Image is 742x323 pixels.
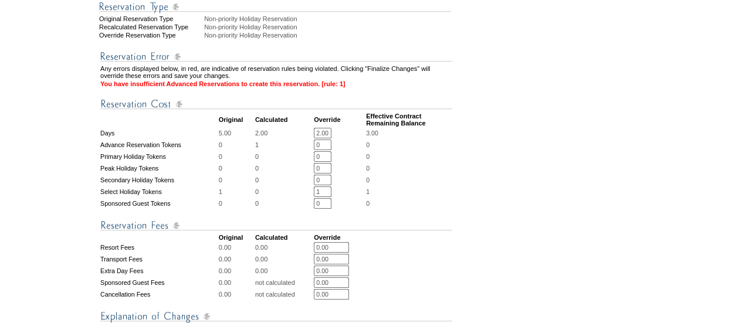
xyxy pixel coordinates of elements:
td: Override [314,113,365,127]
td: Any errors displayed below, in red, are indicative of reservation rules being violated. Clicking ... [100,65,452,79]
td: Sponsored Guest Fees [100,277,218,288]
td: Transport Fees [100,254,218,264]
td: 0 [219,163,254,174]
div: Original Reservation Type [99,15,203,22]
td: 0.00 [255,266,313,276]
span: 1 [366,188,370,195]
td: Secondary Holiday Tokens [100,175,218,185]
img: Reservation Fees [100,218,452,233]
div: Recalculated Reservation Type [99,23,203,30]
span: 0 [366,200,370,207]
span: 3.00 [366,130,378,137]
td: Calculated [255,234,313,241]
td: 0.00 [219,277,254,288]
td: 0 [219,175,254,185]
td: 0.00 [219,289,254,300]
td: Sponsored Guest Tokens [100,198,218,209]
td: Advance Reservation Tokens [100,140,218,150]
td: Days [100,128,218,138]
td: Effective Contract Remaining Balance [366,113,452,127]
td: not calculated [255,277,313,288]
div: Non-priority Holiday Reservation [204,15,453,22]
td: 2.00 [255,128,313,138]
td: 0 [255,151,313,162]
span: 0 [366,141,370,148]
td: 0 [255,163,313,174]
img: Reservation Errors [100,49,452,64]
td: Override [314,234,365,241]
td: 0 [255,186,313,197]
td: Primary Holiday Tokens [100,151,218,162]
img: Reservation Cost [100,97,452,111]
span: 0 [366,153,370,160]
td: 0.00 [219,242,254,253]
td: 0.00 [219,266,254,276]
td: 0.00 [255,254,313,264]
td: 0 [219,151,254,162]
td: 0 [219,140,254,150]
td: 0 [255,198,313,209]
td: 0 [219,198,254,209]
td: Original [219,113,254,127]
td: Cancellation Fees [100,289,218,300]
td: Original [219,234,254,241]
td: 0.00 [219,254,254,264]
td: 0 [255,175,313,185]
td: Select Holiday Tokens [100,186,218,197]
td: Calculated [255,113,313,127]
span: 0 [366,176,370,183]
td: 5.00 [219,128,254,138]
td: not calculated [255,289,313,300]
span: 0 [366,165,370,172]
td: You have insufficient Advanced Reservations to create this reservation. [rule: 1] [100,80,452,87]
div: Override Reservation Type [99,32,203,39]
td: Peak Holiday Tokens [100,163,218,174]
td: 0.00 [255,242,313,253]
td: 1 [219,186,254,197]
td: Resort Fees [100,242,218,253]
div: Non-priority Holiday Reservation [204,32,453,39]
td: 1 [255,140,313,150]
div: Non-priority Holiday Reservation [204,23,453,30]
td: Extra Day Fees [100,266,218,276]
